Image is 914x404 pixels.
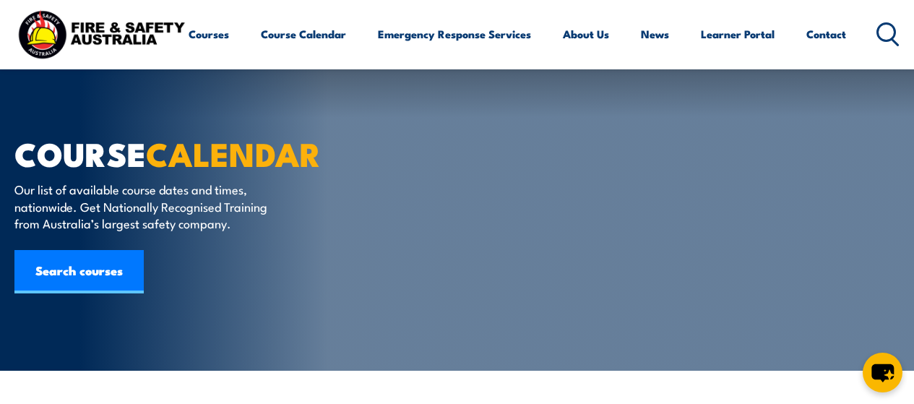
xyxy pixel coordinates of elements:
[863,353,902,392] button: chat-button
[806,17,846,51] a: Contact
[146,128,321,178] strong: CALENDAR
[14,181,278,231] p: Our list of available course dates and times, nationwide. Get Nationally Recognised Training from...
[189,17,229,51] a: Courses
[378,17,531,51] a: Emergency Response Services
[14,139,371,167] h1: COURSE
[14,250,144,293] a: Search courses
[641,17,669,51] a: News
[563,17,609,51] a: About Us
[701,17,775,51] a: Learner Portal
[261,17,346,51] a: Course Calendar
